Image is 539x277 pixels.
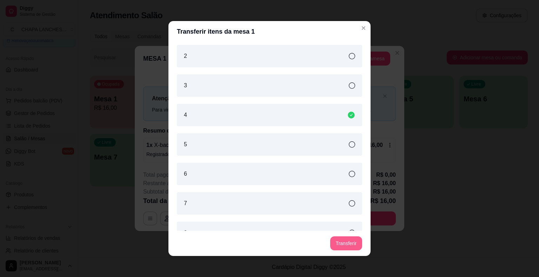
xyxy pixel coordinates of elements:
article: 3 [184,81,187,90]
button: Transferir [330,236,362,250]
article: 4 [184,111,187,119]
button: Close [358,22,369,34]
article: 5 [184,140,187,149]
article: 6 [184,170,187,178]
article: 7 [184,199,187,208]
article: 8 [184,229,187,237]
header: Transferir itens da mesa 1 [168,21,371,42]
article: 2 [184,52,187,60]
